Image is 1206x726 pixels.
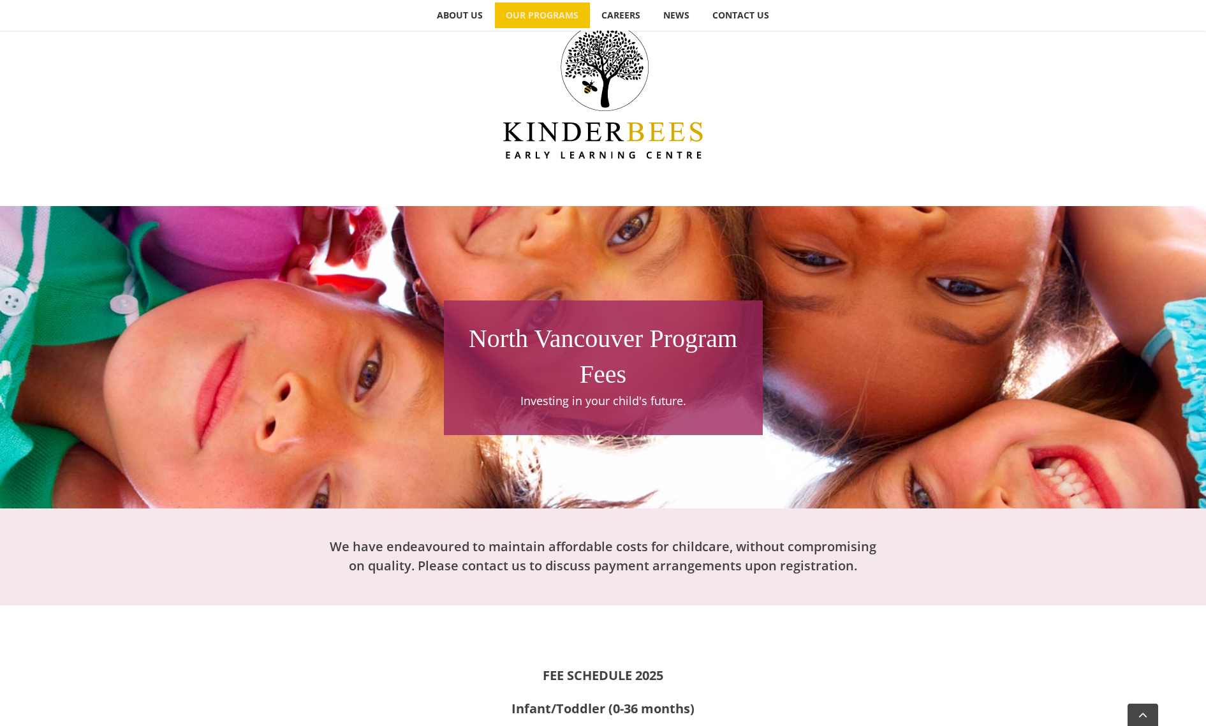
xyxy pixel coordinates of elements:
[712,11,769,20] span: CONTACT US
[450,392,756,410] p: Investing in your child's future.
[426,3,494,28] a: ABOUT US
[437,11,483,20] span: ABOUT US
[591,3,652,28] a: CAREERS
[702,3,781,28] a: CONTACT US
[601,11,640,20] span: CAREERS
[511,700,695,717] strong: Infant/Toddler (0-36 months)
[506,11,578,20] span: OUR PROGRAMS
[652,3,701,28] a: NEWS
[495,3,590,28] a: OUR PROGRAMS
[323,537,884,575] h2: We have endeavoured to maintain affordable costs for childcare, without compromising on quality. ...
[663,11,689,20] span: NEWS
[450,321,756,392] h1: North Vancouver Program Fees
[503,23,703,159] img: Kinder Bees Logo
[543,667,663,684] strong: FEE SCHEDULE 2025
